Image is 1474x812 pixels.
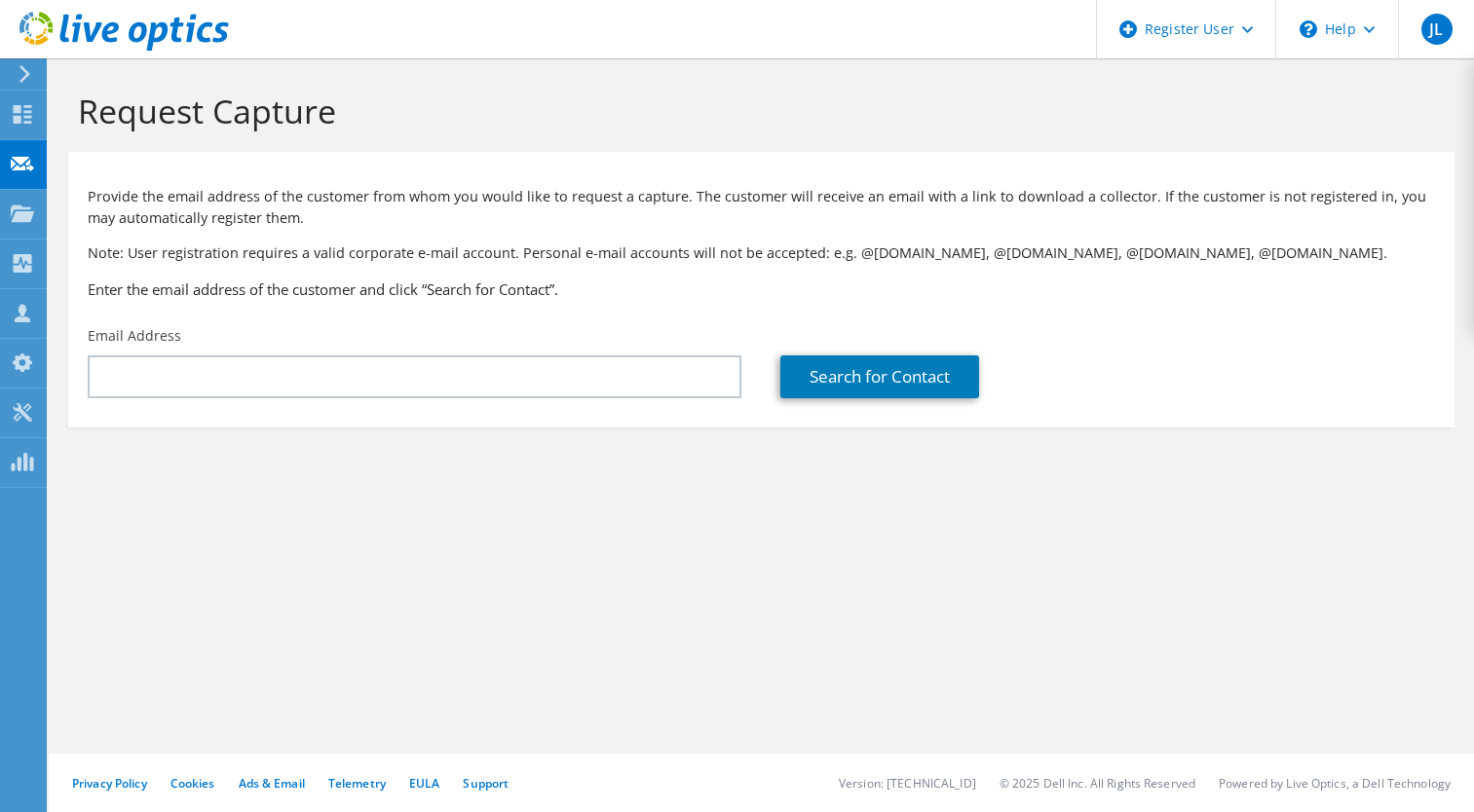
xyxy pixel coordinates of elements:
p: Provide the email address of the customer from whom you would like to request a capture. The cust... [88,186,1435,229]
span: JL [1421,14,1453,45]
a: Search for Contact [780,355,979,398]
p: Note: User registration requires a valid corporate e-mail account. Personal e-mail accounts will ... [88,242,1435,264]
li: © 2025 Dell Inc. All Rights Reserved [1000,775,1195,792]
a: Privacy Policy [72,775,147,792]
a: Ads & Email [239,775,305,792]
li: Powered by Live Optics, a Dell Technology [1219,775,1451,792]
a: Support [463,775,509,792]
a: Telemetry [328,775,386,792]
li: Version: [TECHNICAL_ID] [839,775,976,792]
a: EULA [409,775,439,792]
a: Cookies [170,775,215,792]
svg: \n [1300,20,1317,38]
h3: Enter the email address of the customer and click “Search for Contact”. [88,278,1435,300]
label: Email Address [88,326,181,346]
h1: Request Capture [78,91,1435,131]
